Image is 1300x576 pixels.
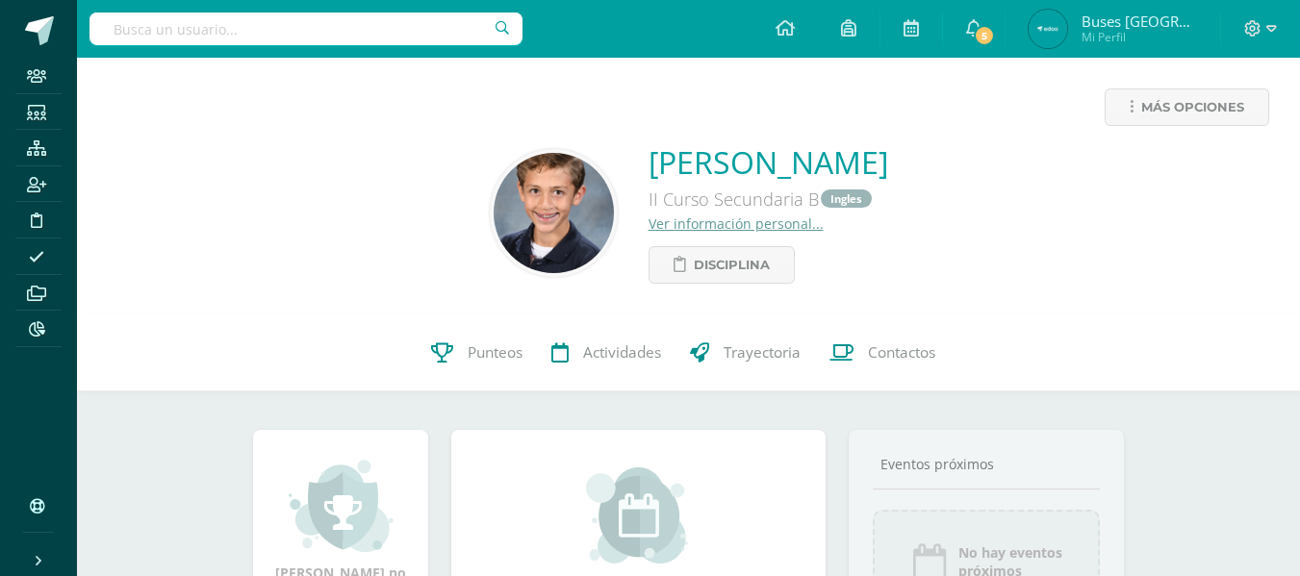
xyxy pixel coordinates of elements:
a: Contactos [815,314,950,391]
a: Ingles [821,189,872,208]
span: Contactos [868,343,935,363]
span: Buses [GEOGRAPHIC_DATA] [1082,12,1197,31]
a: Más opciones [1105,88,1269,126]
div: Eventos próximos [873,455,1100,473]
img: event_small.png [586,467,691,563]
span: Más opciones [1141,89,1244,125]
a: Punteos [417,314,537,391]
img: achievement_small.png [289,458,394,554]
a: Actividades [537,314,675,391]
span: Trayectoria [724,343,801,363]
span: Disciplina [694,247,770,283]
a: Trayectoria [675,314,815,391]
a: Ver información personal... [649,214,824,233]
a: [PERSON_NAME] [649,141,888,183]
a: Disciplina [649,246,795,284]
img: 35ca8bc3fa77665304ece82ccaa3bb0e.png [494,153,614,273]
div: II Curso Secundaria B [649,183,888,214]
span: 5 [974,25,995,46]
span: Mi Perfil [1082,29,1197,45]
input: Busca un usuario... [89,13,523,45]
img: fc6c33b0aa045aa3213aba2fdb094e39.png [1029,10,1067,48]
span: Punteos [468,343,523,363]
span: Actividades [583,343,661,363]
